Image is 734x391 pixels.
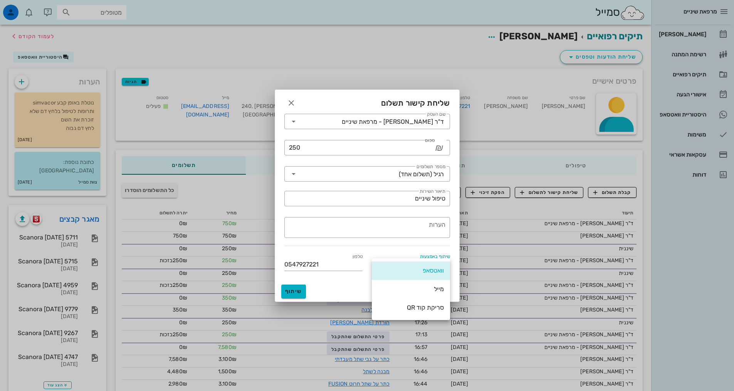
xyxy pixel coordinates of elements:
[425,138,435,143] label: סכום
[372,258,450,271] div: שיתוף באמצעותוואטסאפ
[275,90,459,114] div: שליחת קישור תשלום
[435,143,443,152] i: ₪
[419,189,445,194] label: תיאור השירות
[417,164,445,170] label: מספר תשלומים
[378,267,444,274] div: וואטסאפ
[281,285,306,298] button: שיתוף
[284,166,450,182] div: מספר תשלומיםרגיל (תשלום אחד)
[399,171,444,178] div: רגיל (תשלום אחד)
[420,254,450,260] label: שיתוף באמצעות
[378,285,444,293] div: מייל
[427,111,445,117] label: שם העסק
[352,254,362,260] label: טלפון
[342,118,444,125] div: ד"ר [PERSON_NAME] - מרפאת שיניים
[378,304,444,311] div: סריקת קוד QR
[284,288,303,295] span: שיתוף
[284,114,450,129] div: שם העסקד"ר [PERSON_NAME] - מרפאת שיניים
